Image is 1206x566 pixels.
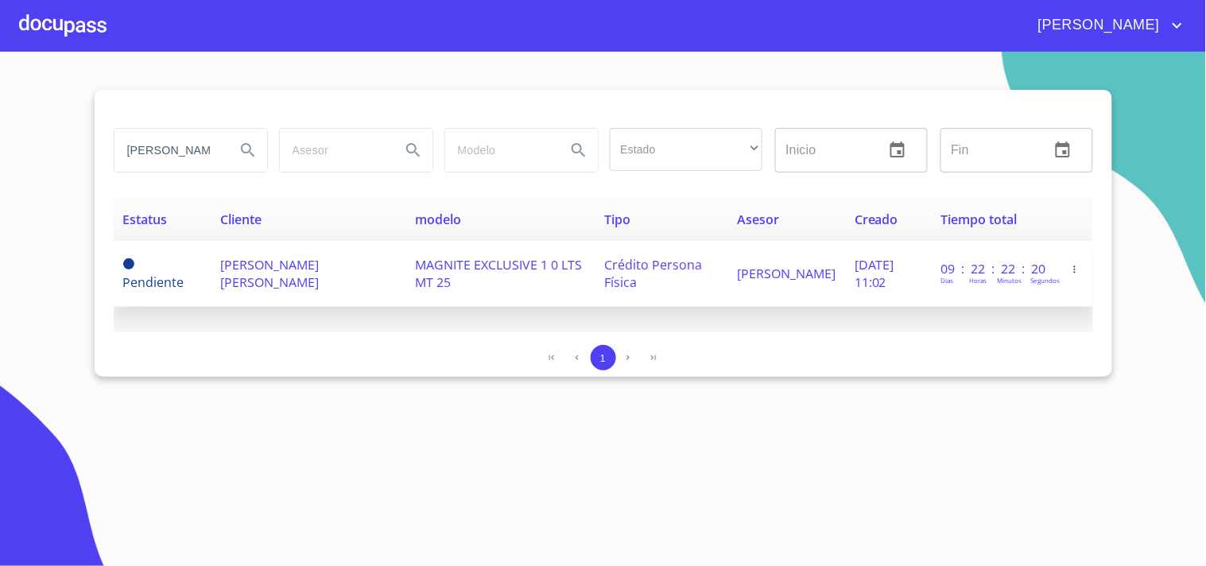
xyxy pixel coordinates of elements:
[280,129,388,172] input: search
[737,211,779,228] span: Asesor
[229,131,267,169] button: Search
[415,211,461,228] span: modelo
[560,131,598,169] button: Search
[394,131,432,169] button: Search
[1030,276,1060,285] p: Segundos
[997,276,1022,285] p: Minutos
[591,345,616,370] button: 1
[123,211,168,228] span: Estatus
[605,256,703,291] span: Crédito Persona Física
[855,256,894,291] span: [DATE] 11:02
[1026,13,1187,38] button: account of current user
[737,265,836,282] span: [PERSON_NAME]
[1026,13,1168,38] span: [PERSON_NAME]
[123,258,134,269] span: Pendiente
[445,129,553,172] input: search
[220,256,319,291] span: [PERSON_NAME] [PERSON_NAME]
[123,273,184,291] span: Pendiente
[969,276,987,285] p: Horas
[940,276,953,285] p: Dias
[415,256,582,291] span: MAGNITE EXCLUSIVE 1 0 LTS MT 25
[940,260,1048,277] p: 09 : 22 : 22 : 20
[600,352,606,364] span: 1
[855,211,898,228] span: Creado
[610,128,762,171] div: ​
[605,211,631,228] span: Tipo
[114,129,223,172] input: search
[220,211,262,228] span: Cliente
[940,211,1017,228] span: Tiempo total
